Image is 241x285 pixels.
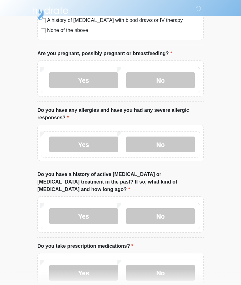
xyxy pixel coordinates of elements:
[47,27,200,34] label: None of the above
[49,73,118,88] label: Yes
[31,5,69,21] img: Hydrate IV Bar - Arcadia Logo
[49,137,118,153] label: Yes
[37,107,204,122] label: Do you have any allergies and have you had any severe allergic responses?
[126,209,195,224] label: No
[49,265,118,281] label: Yes
[126,73,195,88] label: No
[37,243,133,250] label: Do you take prescription medications?
[37,171,204,194] label: Do you have a history of active [MEDICAL_DATA] or [MEDICAL_DATA] treatment in the past? If so, wh...
[37,50,172,58] label: Are you pregnant, possibly pregnant or breastfeeding?
[49,209,118,224] label: Yes
[41,28,46,34] input: None of the above
[126,137,195,153] label: No
[126,265,195,281] label: No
